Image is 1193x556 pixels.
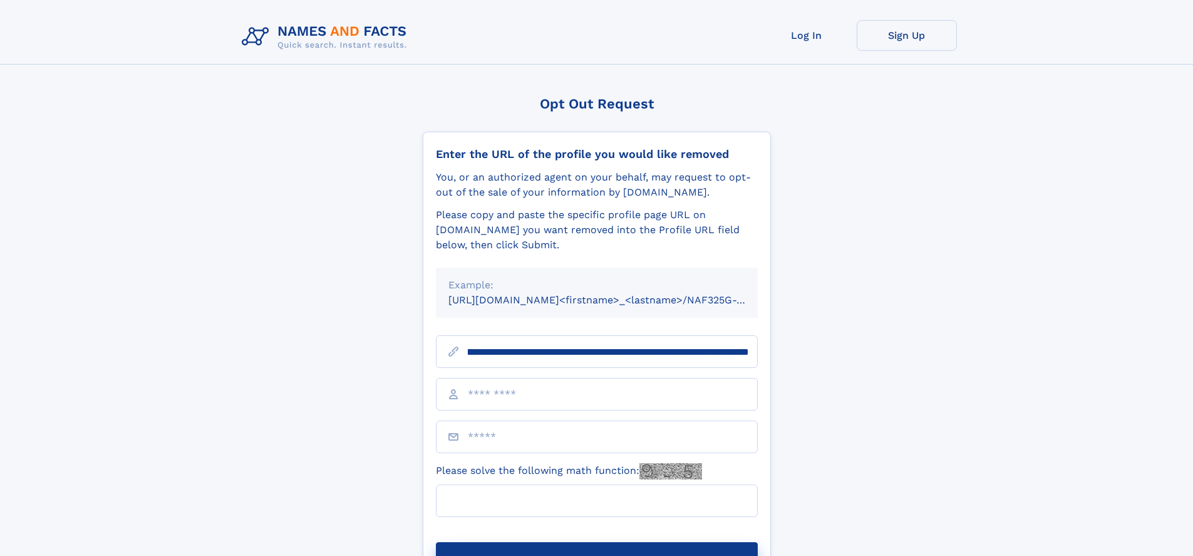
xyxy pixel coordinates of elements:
[436,463,702,480] label: Please solve the following math function:
[757,20,857,51] a: Log In
[436,207,758,253] div: Please copy and paste the specific profile page URL on [DOMAIN_NAME] you want removed into the Pr...
[857,20,957,51] a: Sign Up
[237,20,417,54] img: Logo Names and Facts
[423,96,771,112] div: Opt Out Request
[448,294,782,306] small: [URL][DOMAIN_NAME]<firstname>_<lastname>/NAF325G-xxxxxxxx
[436,147,758,161] div: Enter the URL of the profile you would like removed
[448,278,745,293] div: Example:
[436,170,758,200] div: You, or an authorized agent on your behalf, may request to opt-out of the sale of your informatio...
